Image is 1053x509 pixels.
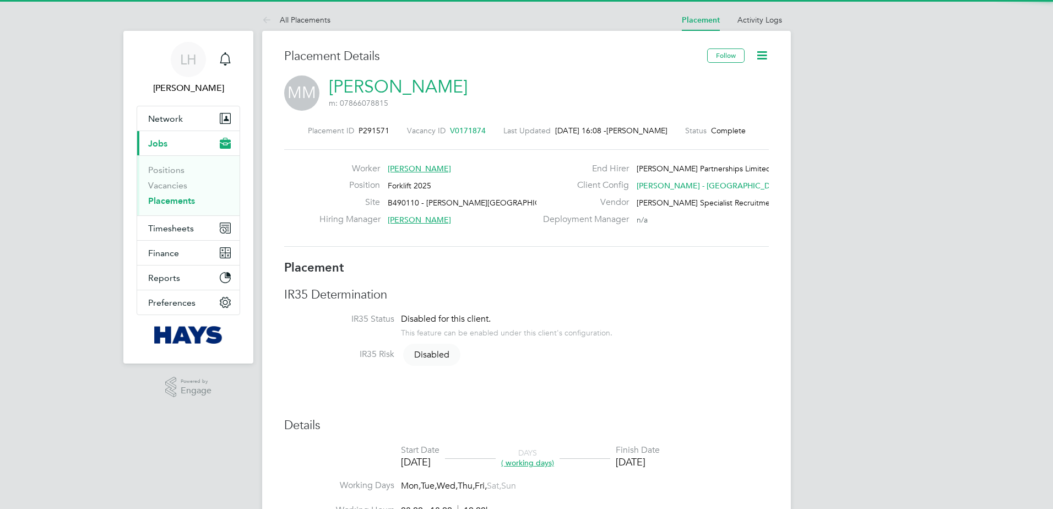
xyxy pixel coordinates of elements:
[137,42,240,95] a: LH[PERSON_NAME]
[359,126,389,136] span: P291571
[148,297,196,308] span: Preferences
[555,126,606,136] span: [DATE] 16:08 -
[148,223,194,234] span: Timesheets
[284,349,394,360] label: IR35 Risk
[421,480,437,491] span: Tue,
[137,241,240,265] button: Finance
[450,126,486,136] span: V0171874
[284,287,769,303] h3: IR35 Determination
[262,15,330,25] a: All Placements
[475,480,487,491] span: Fri,
[401,456,439,468] div: [DATE]
[685,126,707,136] label: Status
[616,445,660,456] div: Finish Date
[137,106,240,131] button: Network
[148,113,183,124] span: Network
[148,248,179,258] span: Finance
[606,126,667,136] span: [PERSON_NAME]
[137,131,240,155] button: Jobs
[401,480,421,491] span: Mon,
[407,126,446,136] label: Vacancy ID
[637,215,648,225] span: n/a
[137,82,240,95] span: Luke Harvey
[501,458,554,468] span: ( working days)
[388,164,451,174] span: [PERSON_NAME]
[737,15,782,25] a: Activity Logs
[536,197,629,208] label: Vendor
[458,480,475,491] span: Thu,
[137,155,240,215] div: Jobs
[388,181,431,191] span: Forklift 2025
[181,386,211,396] span: Engage
[137,326,240,344] a: Go to home page
[123,31,253,364] nav: Main navigation
[148,138,167,149] span: Jobs
[319,163,380,175] label: Worker
[319,214,380,225] label: Hiring Manager
[501,480,516,491] span: Sun
[308,126,354,136] label: Placement ID
[137,290,240,315] button: Preferences
[329,98,388,108] span: m: 07866078815
[148,180,187,191] a: Vacancies
[137,216,240,240] button: Timesheets
[319,197,380,208] label: Site
[403,344,460,366] span: Disabled
[319,180,380,191] label: Position
[180,52,197,67] span: LH
[284,313,394,325] label: IR35 Status
[388,198,567,208] span: B490110 - [PERSON_NAME][GEOGRAPHIC_DATA]
[401,325,612,338] div: This feature can be enabled under this client's configuration.
[329,76,468,98] a: [PERSON_NAME]
[503,126,551,136] label: Last Updated
[637,181,786,191] span: [PERSON_NAME] - [GEOGRAPHIC_DATA]
[616,456,660,468] div: [DATE]
[148,196,195,206] a: Placements
[637,164,771,174] span: [PERSON_NAME] Partnerships Limited
[711,126,746,136] span: Complete
[437,480,458,491] span: Wed,
[148,165,184,175] a: Positions
[284,260,344,275] b: Placement
[284,48,699,64] h3: Placement Details
[137,266,240,290] button: Reports
[401,445,439,456] div: Start Date
[401,313,491,324] span: Disabled for this client.
[536,163,629,175] label: End Hirer
[536,180,629,191] label: Client Config
[154,326,223,344] img: hays-logo-retina.png
[536,214,629,225] label: Deployment Manager
[148,273,180,283] span: Reports
[165,377,212,398] a: Powered byEngage
[388,215,451,225] span: [PERSON_NAME]
[496,448,560,468] div: DAYS
[707,48,745,63] button: Follow
[284,480,394,491] label: Working Days
[637,198,805,208] span: [PERSON_NAME] Specialist Recruitment Limited
[682,15,720,25] a: Placement
[284,418,769,434] h3: Details
[284,75,319,111] span: MM
[181,377,211,386] span: Powered by
[487,480,501,491] span: Sat,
